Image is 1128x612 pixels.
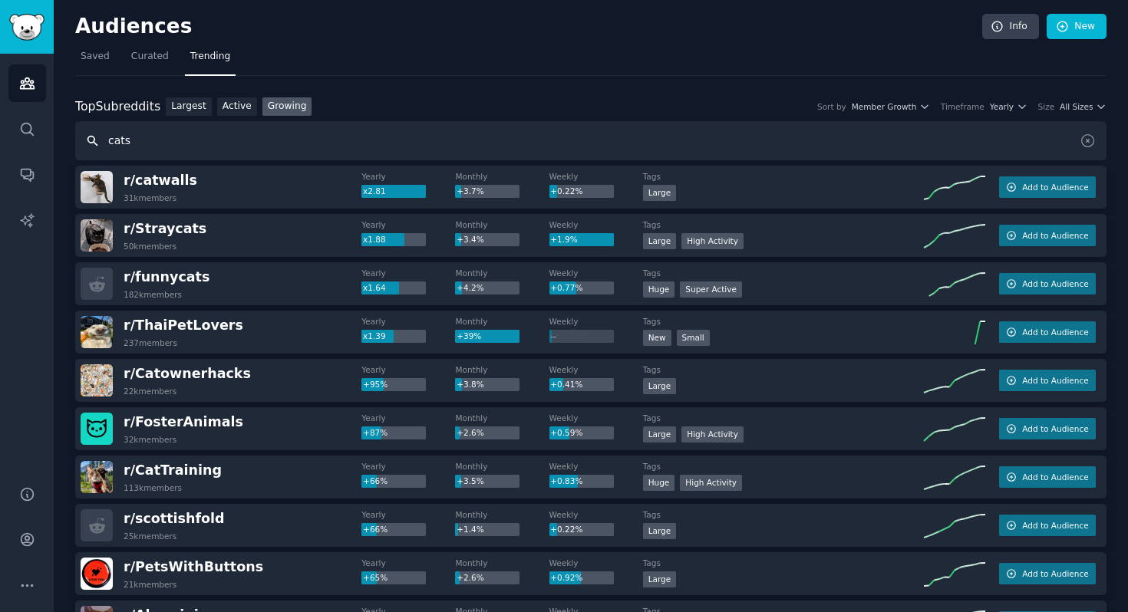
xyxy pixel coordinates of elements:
[550,476,582,485] span: +0.83%
[75,121,1107,160] input: Search name, description, topic
[549,558,643,568] dt: Weekly
[363,235,386,244] span: x1.88
[643,268,924,278] dt: Tags
[124,434,176,445] div: 32k members
[550,380,582,389] span: +0.41%
[124,482,182,493] div: 113k members
[81,219,113,252] img: Straycats
[999,176,1096,198] button: Add to Audience
[999,563,1096,584] button: Add to Audience
[124,462,222,478] span: r/ CatTraining
[81,316,113,348] img: ThaiPetLovers
[999,370,1096,391] button: Add to Audience
[643,426,677,443] div: Large
[549,171,643,182] dt: Weekly
[361,171,455,182] dt: Yearly
[681,233,744,249] div: High Activity
[549,461,643,472] dt: Weekly
[643,475,675,491] div: Huge
[126,44,174,76] a: Curated
[166,97,212,117] a: Largest
[363,283,386,292] span: x1.64
[361,413,455,423] dt: Yearly
[190,50,230,64] span: Trending
[999,225,1096,246] button: Add to Audience
[9,14,45,41] img: GummySearch logo
[999,273,1096,294] button: Add to Audience
[1022,278,1088,289] span: Add to Audience
[124,366,251,381] span: r/ Catownerhacks
[1022,182,1088,192] span: Add to Audience
[549,413,643,423] dt: Weekly
[81,171,113,203] img: catwalls
[455,413,549,423] dt: Monthly
[643,461,924,472] dt: Tags
[363,380,388,389] span: +95%
[457,283,483,292] span: +4.2%
[363,331,386,341] span: x1.39
[643,364,924,375] dt: Tags
[262,97,312,117] a: Growing
[124,289,182,300] div: 182k members
[124,241,176,252] div: 50k members
[549,364,643,375] dt: Weekly
[457,186,483,196] span: +3.7%
[361,219,455,230] dt: Yearly
[549,219,643,230] dt: Weekly
[1038,101,1055,112] div: Size
[680,475,742,491] div: High Activity
[124,318,243,333] span: r/ ThaiPetLovers
[677,330,710,346] div: Small
[457,331,481,341] span: +39%
[643,523,677,539] div: Large
[1022,472,1088,482] span: Add to Audience
[455,219,549,230] dt: Monthly
[75,44,115,76] a: Saved
[361,509,455,520] dt: Yearly
[643,171,924,182] dt: Tags
[549,316,643,327] dt: Weekly
[550,186,582,196] span: +0.22%
[982,14,1039,40] a: Info
[643,509,924,520] dt: Tags
[81,50,110,64] span: Saved
[81,558,113,590] img: PetsWithButtons
[990,101,1027,112] button: Yearly
[457,573,483,582] span: +2.6%
[457,476,483,485] span: +3.5%
[999,321,1096,343] button: Add to Audience
[217,97,257,117] a: Active
[185,44,236,76] a: Trending
[361,268,455,278] dt: Yearly
[75,97,160,117] div: Top Subreddits
[1022,375,1088,386] span: Add to Audience
[817,101,846,112] div: Sort by
[124,386,176,396] div: 22k members
[124,269,209,285] span: r/ funnycats
[124,579,176,590] div: 21k members
[363,573,388,582] span: +65%
[643,233,677,249] div: Large
[549,509,643,520] dt: Weekly
[643,219,924,230] dt: Tags
[457,235,483,244] span: +3.4%
[81,413,113,445] img: FosterAnimals
[999,418,1096,439] button: Add to Audience
[81,461,113,493] img: CatTraining
[361,316,455,327] dt: Yearly
[550,283,582,292] span: +0.77%
[455,171,549,182] dt: Monthly
[852,101,930,112] button: Member Growth
[1022,568,1088,579] span: Add to Audience
[680,281,742,298] div: Super Active
[1022,423,1088,434] span: Add to Audience
[124,511,225,526] span: r/ scottishfold
[363,186,386,196] span: x2.81
[363,428,388,437] span: +87%
[75,15,982,39] h2: Audiences
[455,268,549,278] dt: Monthly
[361,364,455,375] dt: Yearly
[455,316,549,327] dt: Monthly
[124,337,177,348] div: 237 members
[124,192,176,203] div: 31k members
